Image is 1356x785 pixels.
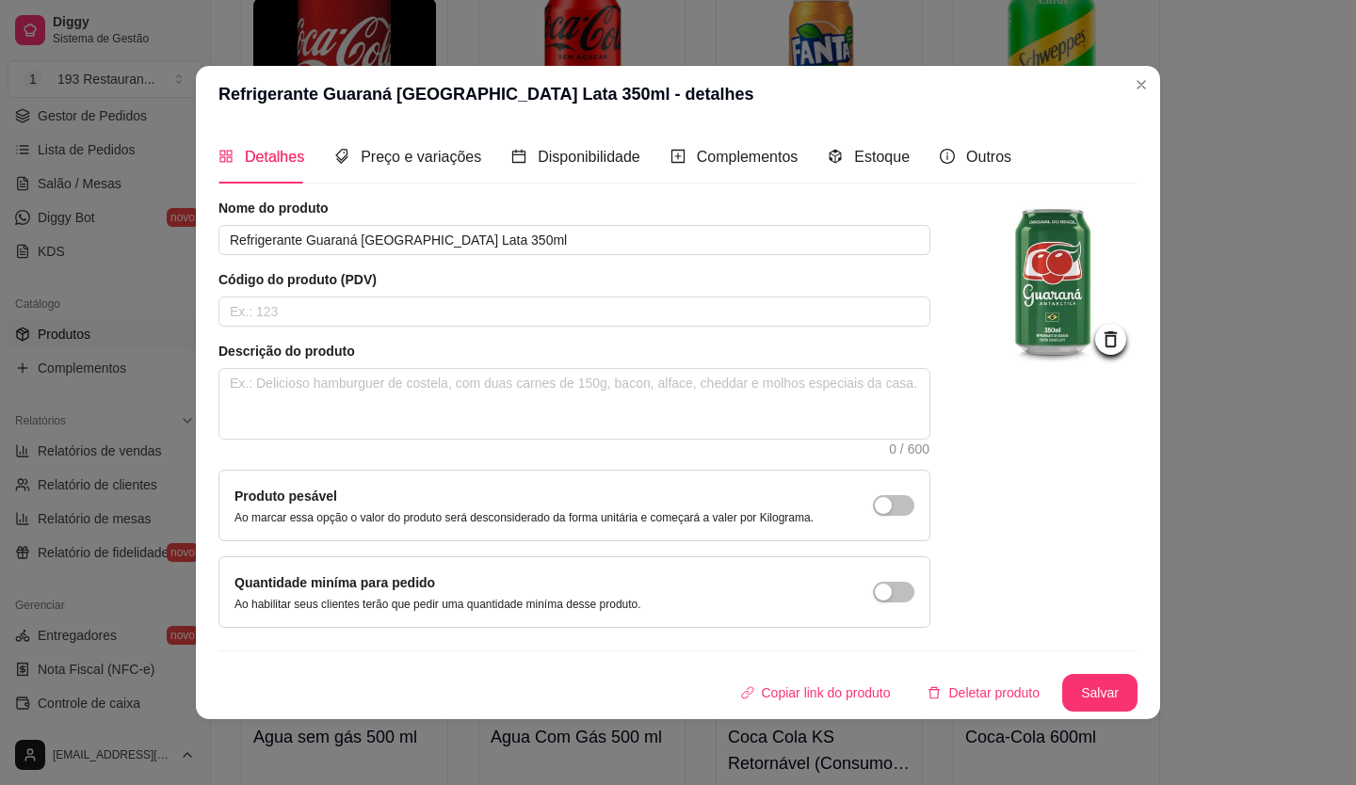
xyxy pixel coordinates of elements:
img: logo da loja [968,199,1138,368]
span: Disponibilidade [538,149,640,165]
span: Estoque [854,149,910,165]
span: plus-square [670,149,686,164]
span: tags [334,149,349,164]
button: Close [1126,70,1156,100]
span: appstore [218,149,234,164]
span: info-circle [940,149,955,164]
header: Refrigerante Guaraná [GEOGRAPHIC_DATA] Lata 350ml - detalhes [196,66,1160,122]
p: Ao habilitar seus clientes terão que pedir uma quantidade miníma desse produto. [234,597,641,612]
span: Complementos [697,149,799,165]
span: calendar [511,149,526,164]
label: Quantidade miníma para pedido [234,575,435,590]
span: delete [928,686,941,699]
button: deleteDeletar produto [912,674,1055,712]
span: Detalhes [245,149,304,165]
article: Código do produto (PDV) [218,270,930,289]
article: Nome do produto [218,199,930,217]
button: Salvar [1062,674,1138,712]
button: Copiar link do produto [726,674,906,712]
label: Produto pesável [234,489,337,504]
input: Ex.: Hamburguer de costela [218,225,930,255]
input: Ex.: 123 [218,296,930,327]
p: Ao marcar essa opção o valor do produto será desconsiderado da forma unitária e começará a valer ... [234,510,814,525]
span: Preço e variações [361,149,481,165]
span: code-sandbox [828,149,843,164]
span: Outros [966,149,1011,165]
article: Descrição do produto [218,342,930,360]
